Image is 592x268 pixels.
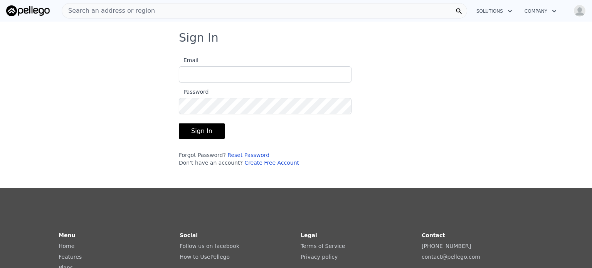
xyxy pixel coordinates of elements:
[422,243,471,249] a: [PHONE_NUMBER]
[179,31,413,45] h3: Sign In
[301,254,338,260] a: Privacy policy
[227,152,269,158] a: Reset Password
[59,232,75,238] strong: Menu
[59,243,74,249] a: Home
[422,232,445,238] strong: Contact
[179,66,351,83] input: Email
[244,160,299,166] a: Create Free Account
[180,232,198,238] strong: Social
[179,89,209,95] span: Password
[180,254,230,260] a: How to UsePellego
[422,254,480,260] a: contact@pellego.com
[62,6,155,15] span: Search an address or region
[518,4,563,18] button: Company
[179,151,351,167] div: Forgot Password? Don't have an account?
[6,5,50,16] img: Pellego
[179,98,351,114] input: Password
[470,4,518,18] button: Solutions
[59,254,82,260] a: Features
[179,57,198,63] span: Email
[301,232,317,238] strong: Legal
[573,5,586,17] img: avatar
[180,243,239,249] a: Follow us on facebook
[301,243,345,249] a: Terms of Service
[179,123,225,139] button: Sign In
